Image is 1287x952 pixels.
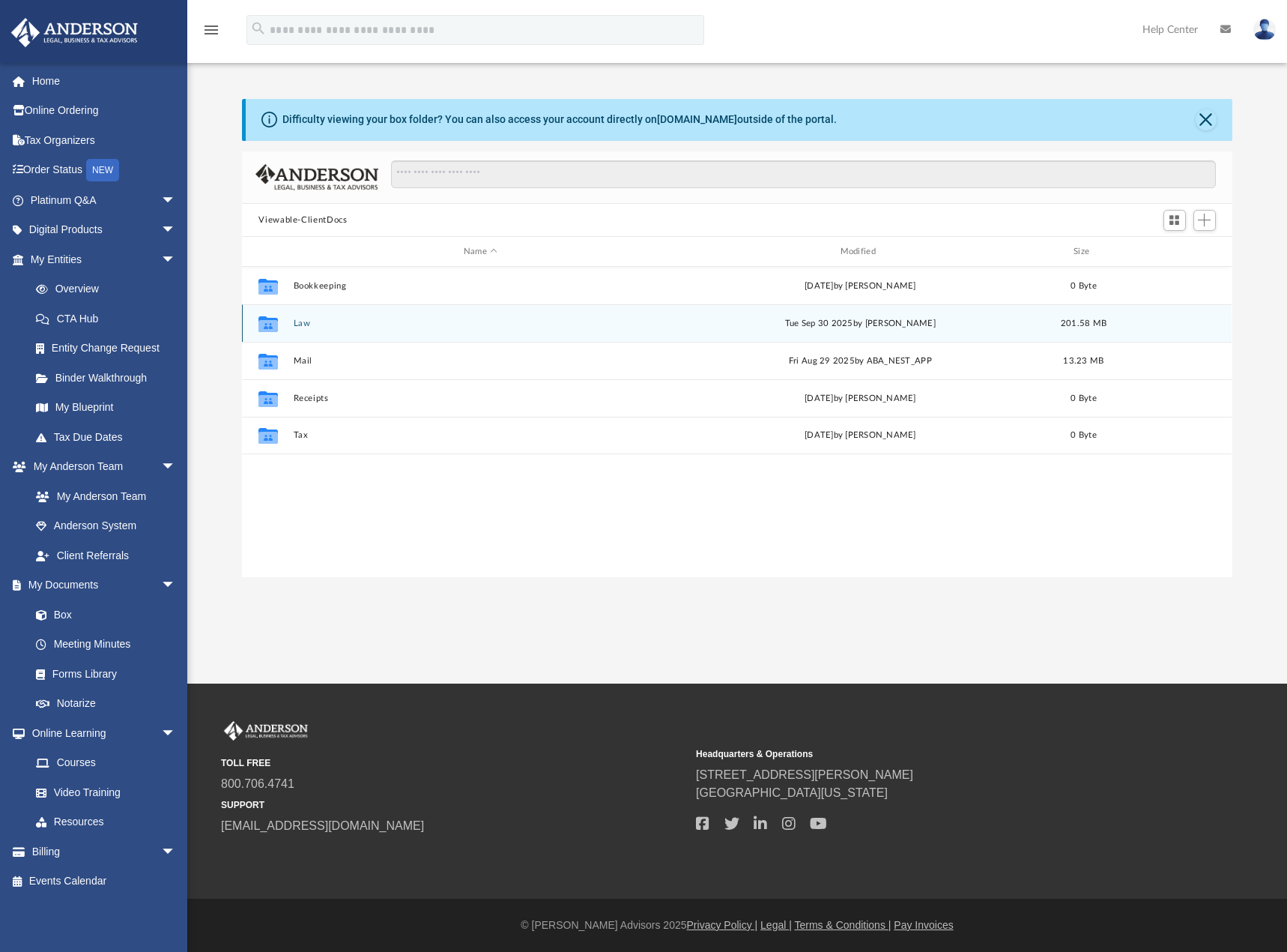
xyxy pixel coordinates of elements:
[673,392,1047,406] div: [DATE] by [PERSON_NAME]
[294,431,667,441] button: Tax
[7,18,142,47] img: Anderson Advisors Platinum Portal
[696,786,888,799] a: [GEOGRAPHIC_DATA][US_STATE]
[1163,210,1186,231] button: Switch to Grid View
[21,481,184,511] a: My Anderson Team
[21,393,191,423] a: My Blueprint
[258,214,347,227] button: Viewable-ClientDocs
[673,429,1047,442] div: [DATE] by [PERSON_NAME]
[21,689,191,719] a: Notarize
[10,570,191,600] a: My Documentsarrow_drop_down
[1071,394,1097,403] span: 0 Byte
[161,215,191,246] span: arrow_drop_down
[161,452,191,483] span: arrow_drop_down
[1253,19,1276,40] img: User Pic
[221,819,424,832] a: [EMAIL_ADDRESS][DOMAIN_NAME]
[221,756,685,770] small: TOLL FREE
[161,718,191,749] span: arrow_drop_down
[221,721,311,741] img: Anderson Advisors Platinum Portal
[894,919,953,931] a: Pay Invoices
[202,28,220,39] a: menu
[10,718,191,748] a: Online Learningarrow_drop_down
[294,281,667,291] button: Bookkeeping
[221,777,294,790] a: 800.706.4741
[242,267,1232,577] div: grid
[673,355,1047,368] div: Fri Aug 29 2025 by ABA_NEST_APP
[161,837,191,867] span: arrow_drop_down
[282,112,837,127] div: Difficulty viewing your box folder? You can also access your account directly on outside of the p...
[687,919,758,931] a: Privacy Policy |
[10,244,199,274] a: My Entitiesarrow_drop_down
[657,113,737,125] a: [DOMAIN_NAME]
[21,630,191,660] a: Meeting Minutes
[795,919,891,931] a: Terms & Conditions |
[10,837,199,867] a: Billingarrow_drop_down
[161,244,191,275] span: arrow_drop_down
[1193,210,1216,231] button: Add
[10,155,199,186] a: Order StatusNEW
[673,245,1047,259] div: Modified
[1071,431,1097,439] span: 0 Byte
[21,511,191,541] a: Anderson System
[21,748,191,778] a: Courses
[673,317,1047,331] div: Tue Sep 30 2025 by [PERSON_NAME]
[294,394,667,403] button: Receipts
[1064,357,1104,365] span: 13.23 MB
[202,21,220,39] i: menu
[21,777,184,807] a: Video Training
[21,274,199,304] a: Overview
[86,159,119,181] div: NEW
[187,918,1287,933] div: © [PERSON_NAME] Advisors 2025
[10,452,191,482] a: My Anderson Teamarrow_drop_down
[21,659,184,689] a: Forms Library
[10,867,199,897] a: Events Calendar
[10,96,199,126] a: Online Ordering
[294,319,667,328] button: Law
[1071,282,1097,290] span: 0 Byte
[10,215,199,245] a: Digital Productsarrow_drop_down
[21,363,199,393] a: Binder Walkthrough
[391,160,1216,189] input: Search files and folders
[21,540,191,570] a: Client Referrals
[1121,245,1226,259] div: id
[760,919,792,931] a: Legal |
[696,768,913,781] a: [STREET_ADDRESS][PERSON_NAME]
[673,280,1047,293] div: [DATE] by [PERSON_NAME]
[1054,245,1114,259] div: Size
[1061,319,1106,328] span: 201.58 MB
[21,334,199,364] a: Entity Change Request
[293,245,667,259] div: Name
[1196,109,1217,130] button: Close
[294,356,667,366] button: Mail
[161,185,191,216] span: arrow_drop_down
[10,125,199,155] a: Tax Organizers
[21,304,199,334] a: CTA Hub
[21,422,199,452] a: Tax Due Dates
[250,20,267,37] i: search
[696,747,1160,761] small: Headquarters & Operations
[161,570,191,601] span: arrow_drop_down
[21,600,184,630] a: Box
[10,185,199,215] a: Platinum Q&Aarrow_drop_down
[10,66,199,96] a: Home
[249,245,286,259] div: id
[21,807,191,837] a: Resources
[221,798,685,812] small: SUPPORT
